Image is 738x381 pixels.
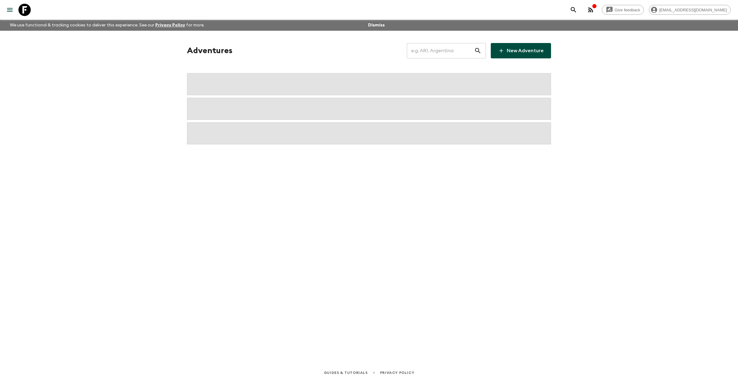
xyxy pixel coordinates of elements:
[611,8,644,12] span: Give feedback
[4,4,16,16] button: menu
[367,21,386,29] button: Dismiss
[567,4,580,16] button: search adventures
[656,8,730,12] span: [EMAIL_ADDRESS][DOMAIN_NAME]
[602,5,644,15] a: Give feedback
[491,43,551,58] a: New Adventure
[7,20,207,31] p: We use functional & tracking cookies to deliver this experience. See our for more.
[187,45,232,57] h1: Adventures
[407,42,474,59] input: e.g. AR1, Argentina
[155,23,185,27] a: Privacy Policy
[324,369,368,376] a: Guides & Tutorials
[649,5,731,15] div: [EMAIL_ADDRESS][DOMAIN_NAME]
[380,369,414,376] a: Privacy Policy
